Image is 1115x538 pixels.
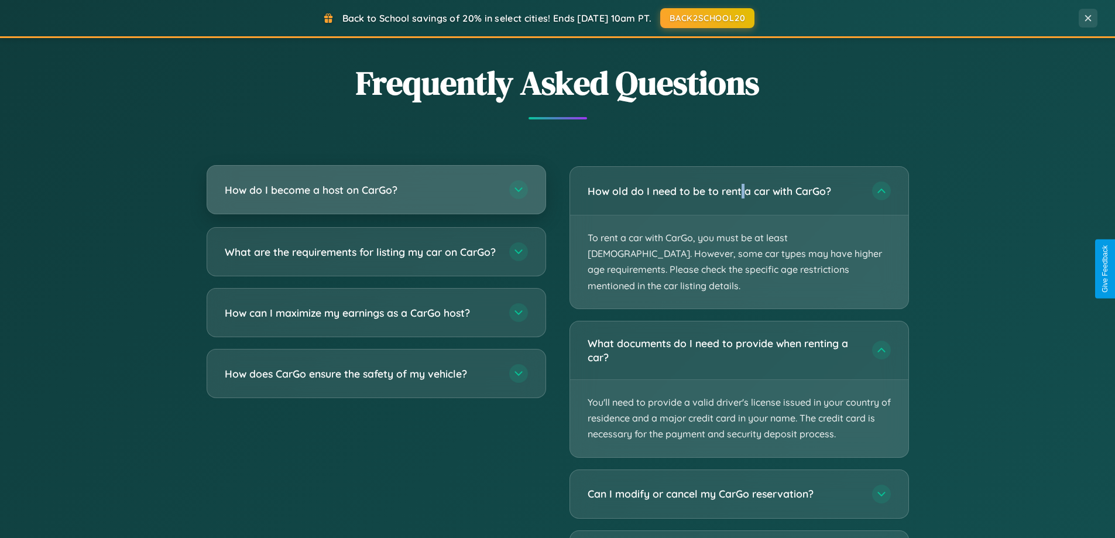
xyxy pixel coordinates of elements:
h3: What documents do I need to provide when renting a car? [588,336,860,365]
p: To rent a car with CarGo, you must be at least [DEMOGRAPHIC_DATA]. However, some car types may ha... [570,215,908,309]
h3: What are the requirements for listing my car on CarGo? [225,245,498,259]
h3: How do I become a host on CarGo? [225,183,498,197]
h3: How old do I need to be to rent a car with CarGo? [588,184,860,198]
span: Back to School savings of 20% in select cities! Ends [DATE] 10am PT. [342,12,651,24]
h3: How can I maximize my earnings as a CarGo host? [225,306,498,320]
h3: Can I modify or cancel my CarGo reservation? [588,486,860,501]
button: BACK2SCHOOL20 [660,8,754,28]
p: You'll need to provide a valid driver's license issued in your country of residence and a major c... [570,380,908,457]
div: Give Feedback [1101,245,1109,293]
h3: How does CarGo ensure the safety of my vehicle? [225,366,498,381]
h2: Frequently Asked Questions [207,60,909,105]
